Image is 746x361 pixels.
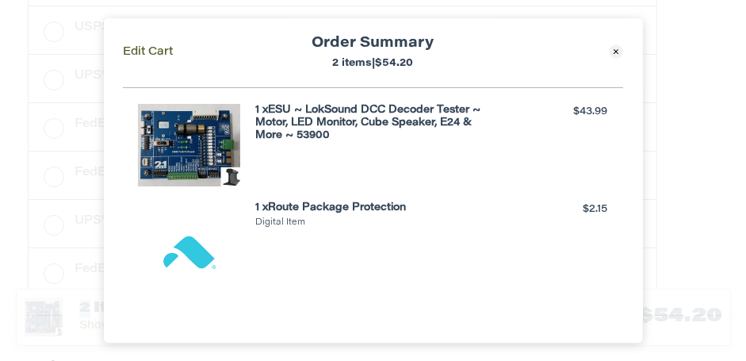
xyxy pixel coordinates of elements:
[255,202,486,214] h4: 1 x Route Package Protection
[255,104,486,143] h4: 1 x ESU ~ LokSound DCC Decoder Tester ~ Motor, LED Monitor, Cube Speaker, E24 & More ~ 53900
[248,57,499,70] div: 2 items | $54.20
[491,202,608,217] div: $2.15
[123,36,248,71] a: Edit Cart
[491,104,608,120] div: $43.99
[248,36,499,71] div: Order Summary
[255,217,486,230] li: Digital Item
